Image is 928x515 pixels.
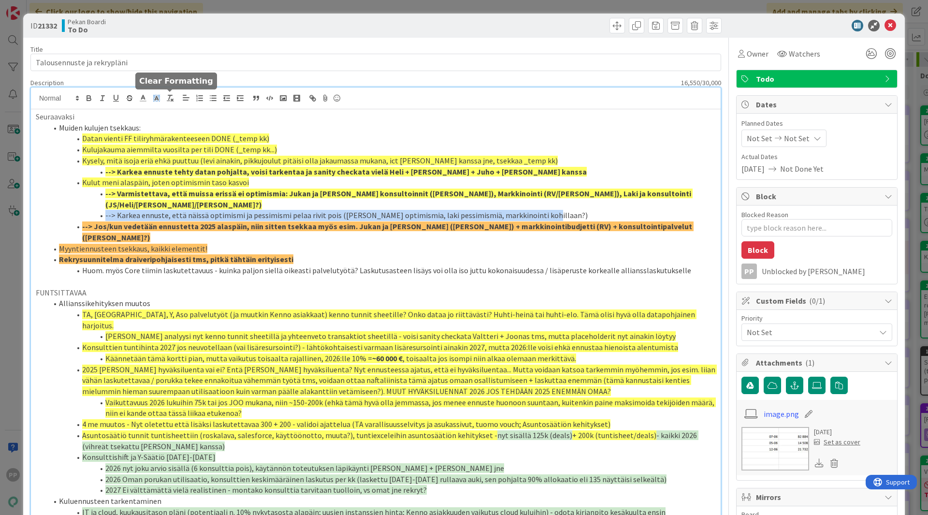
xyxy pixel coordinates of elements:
[814,427,860,437] div: [DATE]
[82,145,277,154] span: Kulujakauma aiemmilta vuosilta per tili DONE (_temp kk...)
[82,133,269,143] span: Datan vienti FF tiliryhmärakenteeseen DONE (_temp kk)
[741,152,892,162] span: Actual Dates
[756,73,880,85] span: Todo
[741,210,788,219] label: Blocked Reason
[105,167,587,177] strong: --> Karkea ennuste tehty datan pohjalta, voisi tarkentaa ja sanity checkata vielä Heli + [PERSON_...
[105,331,676,341] span: [PERSON_NAME] analyysi nyt kenno tunnit sheetillä ja yhteenveto transaktiot sheetillä - voisi san...
[30,54,721,71] input: type card name here...
[105,485,427,495] span: 2027 Ei välttämättä vielä realistinen - montako konsulttia tarvitaan tuolloin, vs omat jne rekryt?
[82,221,694,242] strong: --> Jos/kun vedetään ennustetta 2025 alaspäin, niin sitten tsekkaa myös esim. Jukan ja [PERSON_NA...
[756,491,880,503] span: Mirrors
[741,163,765,175] span: [DATE]
[784,132,810,144] span: Not Set
[756,357,880,368] span: Attachments
[82,309,696,330] span: TA, [GEOGRAPHIC_DATA], Y, Aso palvelutyöt (ja muutkin Kenno asiakkaat) kenno tunnit sheetille? On...
[82,177,249,187] span: Kulut meni alaspäin, joten optimismin taso kasvoi
[30,20,57,31] span: ID
[789,48,820,59] span: Watchers
[105,397,716,418] span: Vaikuttavuus 2026 lukuihin 75k tai jos JOO mukana, niin ~150-200k (ehkä tämä hyvä olla jemmassa, ...
[747,48,768,59] span: Owner
[20,1,44,13] span: Support
[139,76,213,86] h5: Clear Formatting
[814,457,825,470] div: Download
[372,353,403,363] strong: ~60 000 €
[105,463,504,473] span: 2026 nyt joku arvio sisällä (6 konsulttia pois), käytännön toteutuksen läpikäynti [PERSON_NAME] +...
[36,111,716,122] p: Seuraavaksi
[756,191,880,202] span: Block
[30,45,43,54] label: Title
[756,99,880,110] span: Dates
[105,189,693,209] strong: --> Varmistettava, että muissa erissä ei optimismia: Jukan ja [PERSON_NAME] konsultoinnit ([PERSO...
[82,156,558,165] span: Kysely, mitä isoja eriä ehkä puuttuu (levi ainakin, pikkujoulut pitäisi olla jakaumassa mukana, i...
[805,358,814,368] span: ( 1 )
[47,496,716,507] li: Kuluennusteen tarkentaminen
[82,365,717,396] span: 2025 [PERSON_NAME] hyväksiluenta vai ei? Entä [PERSON_NAME] hyväksiluenta? Nyt ennusteessa ajatus...
[59,254,293,264] strong: Rekrysuunnitelma draiveripohjaisesti tms, pitkä tähtäin erityisesti
[741,264,757,279] div: PP
[572,430,656,440] span: + 200k (tuntisheet/deals)
[105,474,667,484] span: 2026 Oman porukan utilisaatio, konsulttien keskimääräinen laskutus per kk (laskettu [DATE]-[DATE]...
[47,265,716,276] li: Huom. myös Core tiimin laskutettavuus - kuinka paljon siellä oikeasti palvelutyötä? Laskutusastee...
[756,295,880,307] span: Custom Fields
[47,298,716,309] li: Allianssikehityksen muutos
[68,26,106,33] b: To Do
[59,244,207,253] span: Myyntiennusteen tsekkaus, kaikki elementit!
[36,287,716,298] p: FUNTSITTAVAA
[403,353,576,363] span: , toisaalta jos isompi niin alkaa olemaan merkittävä.
[82,452,216,462] span: Konsulttishift ja Y-Säätiö [DATE]-[DATE]
[764,408,799,420] a: image.png
[814,437,860,447] div: Set as cover
[762,267,892,276] div: Unblocked by [PERSON_NAME]
[82,419,610,429] span: 4 me muutos - Nyt oletettu että lisäksi laskutettavaa 300 + 200 - validoi ajattelua (TA varallisu...
[30,78,64,87] span: Description
[747,325,870,339] span: Not Set
[82,430,698,451] span: - kaikki 2026 (vihreät tsekattu [PERSON_NAME] kanssa)
[747,132,772,144] span: Not Set
[47,122,716,133] li: Muiden kulujen tsekkaus:
[82,342,678,352] span: Konsulttien tuntihinta 2027 jos neuvotellaan (vai lisäresursointi?) - lähtökohtaisesti varmaan li...
[780,163,824,175] span: Not Done Yet
[741,315,892,322] div: Priority
[47,210,716,221] li: --> Karkea ennuste, että näissä optimismi ja pessimismi pelaa rivit pois ([PERSON_NAME] optimismi...
[82,430,497,440] span: Asuntosäätiö tunnit tuntisheettiin (roskalava, salesforce, käyttöönotto, muuta?), tuntiexceleihin...
[741,118,892,129] span: Planned Dates
[67,78,721,87] div: 16,550 / 30,000
[68,18,106,26] span: Pekan Boardi
[809,296,825,306] span: ( 0/1 )
[741,241,774,259] button: Block
[38,21,57,30] b: 21332
[497,430,572,440] span: nyt sisällä 125k (deals)
[105,353,372,363] span: Käännetään tämä kortti pian, mutta vaikutus toisaalta rajallinen, 2026:lle 10% =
